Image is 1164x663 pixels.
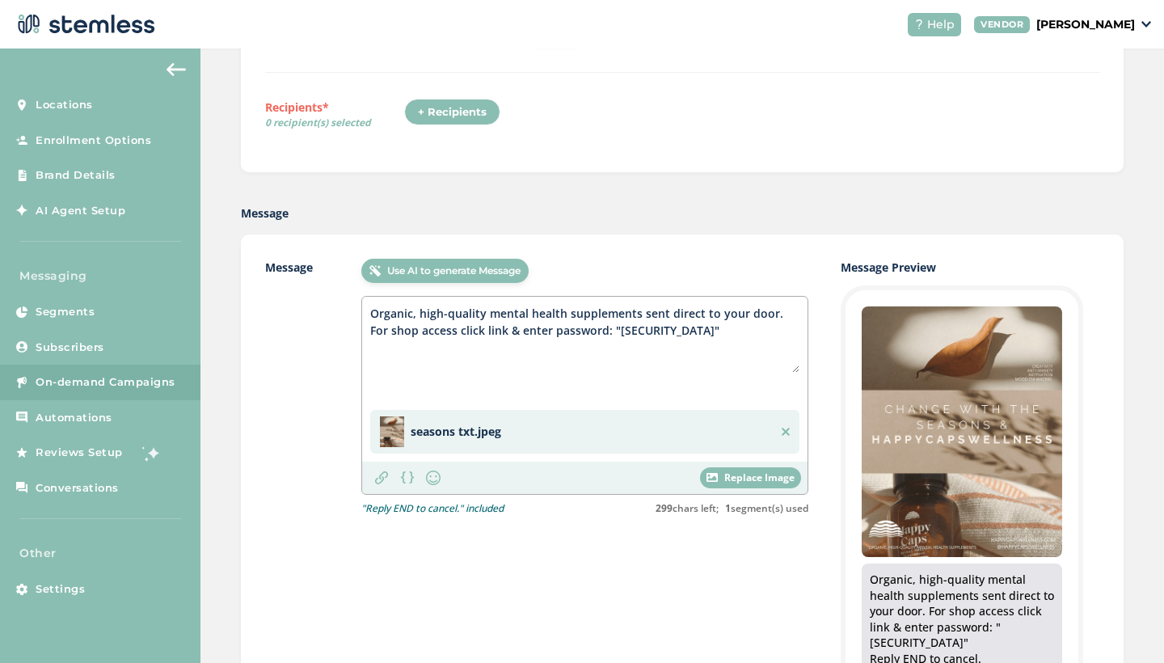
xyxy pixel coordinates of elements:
[36,304,95,320] span: Segments
[424,468,443,488] img: icon-smiley-d6edb5a7.svg
[1036,16,1135,33] p: [PERSON_NAME]
[782,428,790,436] img: icon-close-grey-5d0e49a8.svg
[361,501,504,516] p: "Reply END to cancel." included
[927,16,955,33] span: Help
[974,16,1030,33] div: VENDOR
[706,473,718,482] img: icon-image-white-304da26c.svg
[1083,585,1164,663] iframe: Chat Widget
[265,99,404,136] label: Recipients*
[36,410,112,426] span: Automations
[841,259,1099,276] label: Message Preview
[265,116,404,130] span: 0 recipient(s) selected
[401,471,414,483] img: icon-brackets-fa390dc5.svg
[375,471,388,484] img: icon-link-1edcda58.svg
[724,471,795,485] span: Replace Image
[36,203,125,219] span: AI Agent Setup
[13,8,155,40] img: logo-dark-0685b13c.svg
[36,581,85,598] span: Settings
[656,501,673,515] strong: 299
[265,259,329,516] label: Message
[361,259,529,283] button: Use AI to generate Message
[36,167,116,184] span: Brand Details
[167,63,186,76] img: icon-arrow-back-accent-c549486e.svg
[36,97,93,113] span: Locations
[36,133,151,149] span: Enrollment Options
[36,480,119,496] span: Conversations
[404,99,500,126] div: + Recipients
[656,501,719,516] label: chars left;
[36,340,104,356] span: Subscribers
[914,19,924,29] img: icon-help-white-03924b79.svg
[1141,21,1151,27] img: icon_down-arrow-small-66adaf34.svg
[36,445,123,461] span: Reviews Setup
[380,416,404,447] img: 9k=
[36,374,175,391] span: On-demand Campaigns
[725,501,731,515] strong: 1
[725,501,808,516] label: segment(s) used
[135,437,167,469] img: glitter-stars-b7820f95.gif
[387,264,521,278] span: Use AI to generate Message
[241,205,289,222] label: Message
[411,423,501,440] p: seasons txt.jpeg
[862,306,1062,557] img: 9k=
